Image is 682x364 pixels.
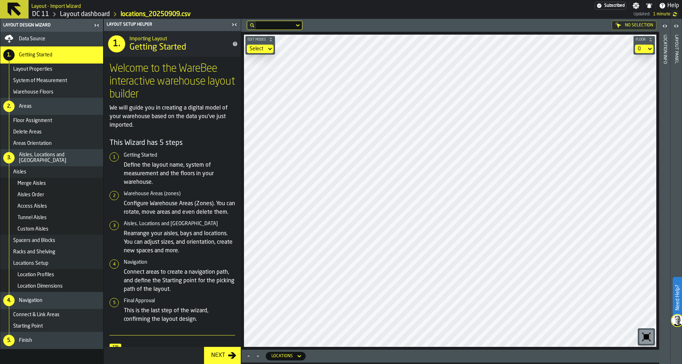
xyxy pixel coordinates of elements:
div: DropdownMenuValue-none [247,45,274,53]
div: 3. [3,152,15,163]
span: Areas Orientation [13,141,52,146]
span: Help [667,1,679,10]
span: Access Aisles [17,203,47,209]
div: Menu Subscription [595,2,626,10]
div: No Selection [612,21,656,30]
span: Updated: [633,12,650,17]
span: Aisles, Locations and [GEOGRAPHIC_DATA] [19,152,100,163]
h2: Sub Title [31,2,81,9]
span: Finish [19,338,32,343]
li: menu Merge Aisles [0,178,103,189]
span: Navigation [19,298,42,303]
span: Getting Started [129,42,186,53]
span: Warehouse Floors [13,89,54,95]
label: button-toggle-Open [671,20,681,33]
header: Layout Design Wizard [0,19,103,32]
button: button-Next [204,347,241,364]
div: DropdownMenuValue-locations [271,354,293,359]
li: menu Location Profiles [0,269,103,280]
div: hide filter [250,23,254,27]
span: Aisles [13,169,26,175]
span: Custom Aisles [17,226,49,232]
button: Maximize [244,353,253,360]
span: Spacers and Blocks [13,238,55,243]
span: Data Source [19,36,45,42]
div: Layout Design Wizard [2,23,92,28]
li: menu Aisles, Locations and Bays [0,149,103,166]
span: Subscribed [604,3,625,8]
button: button- [245,36,275,43]
h4: This Wizard has 5 steps [110,138,235,148]
h6: Navigation [124,259,235,265]
h6: Warehouse Areas (zones) [124,191,235,197]
li: menu System of Measurement [0,75,103,86]
li: menu Aisles [0,166,103,178]
h6: Final Approval [124,298,235,304]
span: Layout Properties [13,66,52,72]
label: button-toggle-Settings [630,2,642,9]
label: button-toggle-Open [660,20,670,33]
a: link-to-/wh/i/2e91095d-d0fa-471d-87cf-b9f7f81665fc/designer [60,10,110,18]
nav: Breadcrumb [31,10,332,19]
a: link-to-/wh/i/2e91095d-d0fa-471d-87cf-b9f7f81665fc/settings/billing [595,2,626,10]
span: Floor Assignment [13,118,52,123]
a: link-to-/wh/i/2e91095d-d0fa-471d-87cf-b9f7f81665fc/import/layout/09037675-a1a2-4467-9dfb-e5f5d723... [121,10,191,18]
li: menu Finish [0,332,103,349]
svg: Reset zoom and position [641,331,652,343]
li: menu Racks and Shelving [0,246,103,258]
li: menu Location Dimensions [0,280,103,292]
li: menu Access Aisles [0,201,103,212]
p: Connect areas to create a navigation path, and define the Starting point for the picking path of ... [124,268,235,294]
label: Need Help? [673,278,681,318]
span: Connect & Link Areas [13,312,60,318]
div: DropdownMenuValue-default-floor [638,46,643,52]
li: menu Spacers and Blocks [0,235,103,246]
div: DropdownMenuValue-none [250,46,264,52]
a: link-to-/wh/i/2e91095d-d0fa-471d-87cf-b9f7f81665fc [32,10,49,18]
li: menu Starting Point [0,320,103,332]
label: button-toggle-Notifications [643,2,656,9]
div: 4. [3,295,15,306]
li: menu Delete Areas [0,126,103,138]
li: menu Locations Setup [0,258,103,269]
p: Define the layout name, system of measurement and the floors in your warehouse. [124,161,235,187]
li: menu Warehouse Floors [0,86,103,98]
li: menu Getting Started [0,46,103,64]
li: menu Custom Aisles [0,223,103,235]
label: button-toggle-Close me [92,21,102,30]
li: menu Connect & Link Areas [0,309,103,320]
span: Tip [110,344,121,351]
h2: Sub Title [129,35,224,42]
div: Location Info [662,33,667,362]
li: menu Data Source [0,32,103,46]
li: menu Layout Properties [0,64,103,75]
header: Layout Setup Helper [104,19,241,31]
div: 2. [3,101,15,112]
span: Floor [634,38,647,42]
div: 1. [108,35,125,52]
span: System of Measurement [13,78,67,84]
span: Aisles Order [17,192,44,198]
li: menu Areas [0,98,103,115]
div: 1. [3,49,15,61]
li: menu Floor Assignment [0,115,103,126]
label: button-toggle-Close me [229,20,239,29]
span: Tunnel Aisles [17,215,47,221]
h6: Aisles, Locations and [GEOGRAPHIC_DATA] [124,221,235,227]
button: Minimize [254,353,262,360]
div: Next [208,351,228,360]
span: Getting Started [19,52,52,58]
button: button- [633,36,655,43]
div: DropdownMenuValue-default-floor [635,45,653,53]
li: menu Areas Orientation [0,138,103,149]
p: Rearrange your aisles, bays and locations. You can adjust sizes, and orientation, create new spac... [124,229,235,255]
li: menu Navigation [0,292,103,309]
p: Configure Warehouse Areas (Zones). You can rotate, move areas and even delete them. [124,199,235,217]
span: Location Dimensions [17,283,63,289]
div: button-toolbar-undefined [638,328,655,345]
span: Areas [19,103,32,109]
li: menu Aisles Order [0,189,103,201]
header: Location Info [659,19,670,364]
span: Locations Setup [13,261,49,266]
span: Edit Modes [246,38,267,42]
